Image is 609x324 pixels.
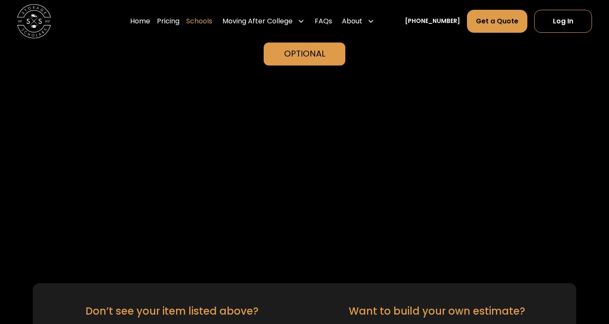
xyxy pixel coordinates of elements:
div: Want to build your own estimate? [349,304,525,319]
a: Log In [534,10,592,33]
div: Optional [284,48,325,60]
div: About [339,9,378,33]
a: [PHONE_NUMBER] [405,17,460,26]
a: FAQs [315,9,332,33]
a: Pricing [157,9,179,33]
div: Moving After College [219,9,308,33]
div: Moving After College [222,16,293,26]
a: Schools [186,9,212,33]
img: Storage Scholars main logo [17,4,51,38]
a: Get a Quote [467,10,527,33]
div: Don’t see your item listed above? [85,304,259,319]
div: About [342,16,362,26]
a: Home [130,9,150,33]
